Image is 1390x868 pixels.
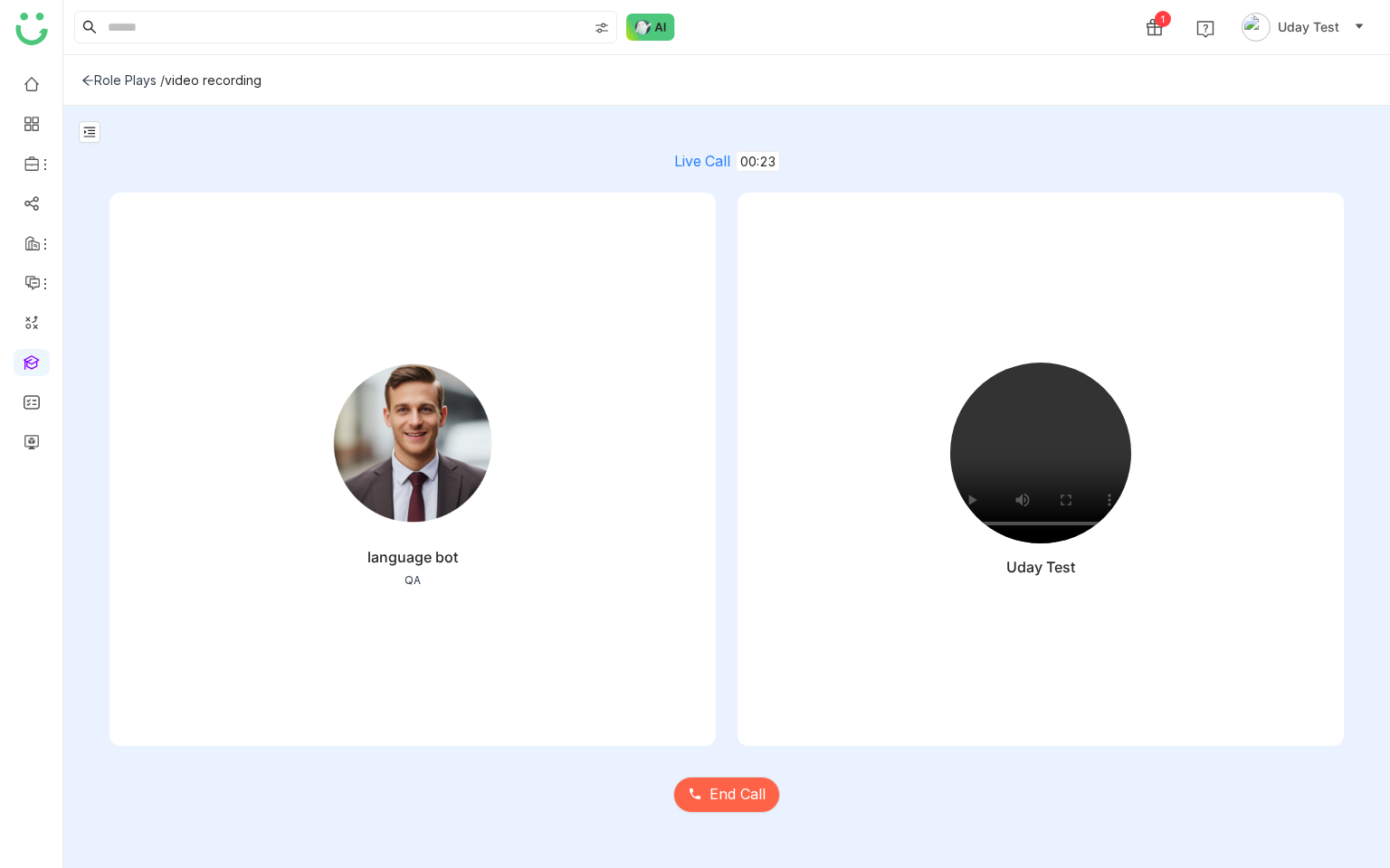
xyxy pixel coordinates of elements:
div: video recording [165,72,262,88]
div: 1 [1155,11,1171,27]
img: ask-buddy-normal.svg [626,14,675,41]
div: Uday Test [1006,558,1075,576]
img: male.png [322,353,503,533]
span: Uday Test [1278,17,1339,37]
span: 00:23 [736,151,780,172]
span: End Call [709,783,766,806]
img: logo [15,13,48,45]
img: search-type.svg [595,21,609,35]
button: Uday Test [1238,13,1368,42]
img: help.svg [1196,20,1214,38]
img: avatar [1242,13,1271,42]
div: Live Call [109,152,1344,171]
div: Role Plays / [81,72,165,88]
div: QA [405,573,421,587]
div: language bot [367,548,458,566]
button: End Call [673,777,780,813]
